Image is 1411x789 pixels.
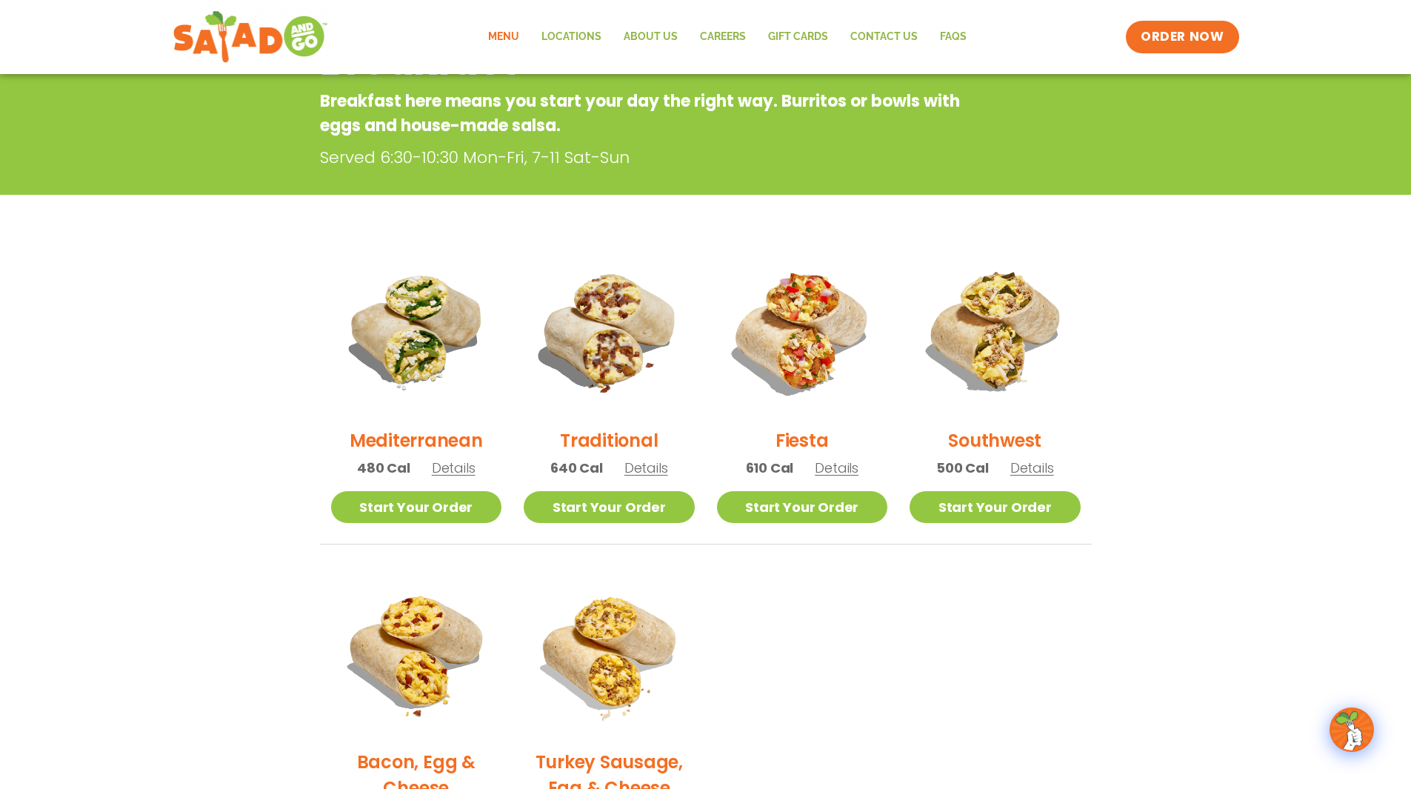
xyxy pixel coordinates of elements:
[910,491,1081,523] a: Start Your Order
[1010,459,1054,477] span: Details
[839,20,929,54] a: Contact Us
[550,458,603,478] span: 640 Cal
[477,20,978,54] nav: Menu
[477,20,530,54] a: Menu
[320,89,973,138] p: Breakfast here means you start your day the right way. Burritos or bowls with eggs and house-made...
[524,245,695,416] img: Product photo for Traditional
[530,20,613,54] a: Locations
[1126,21,1238,53] a: ORDER NOW
[717,245,888,416] img: Product photo for Fiesta
[757,20,839,54] a: GIFT CARDS
[948,427,1041,453] h2: Southwest
[815,459,858,477] span: Details
[524,491,695,523] a: Start Your Order
[432,459,476,477] span: Details
[775,427,829,453] h2: Fiesta
[560,427,658,453] h2: Traditional
[746,458,794,478] span: 610 Cal
[936,458,989,478] span: 500 Cal
[331,491,502,523] a: Start Your Order
[524,567,695,738] img: Product photo for Turkey Sausage, Egg & Cheese
[689,20,757,54] a: Careers
[929,20,978,54] a: FAQs
[1141,28,1224,46] span: ORDER NOW
[350,427,483,453] h2: Mediterranean
[613,20,689,54] a: About Us
[910,245,1081,416] img: Product photo for Southwest
[320,145,979,170] p: Served 6:30-10:30 Mon-Fri, 7-11 Sat-Sun
[717,491,888,523] a: Start Your Order
[173,7,329,67] img: new-SAG-logo-768×292
[331,567,502,738] img: Product photo for Bacon, Egg & Cheese
[624,459,668,477] span: Details
[331,245,502,416] img: Product photo for Mediterranean Breakfast Burrito
[357,458,410,478] span: 480 Cal
[1331,709,1372,750] img: wpChatIcon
